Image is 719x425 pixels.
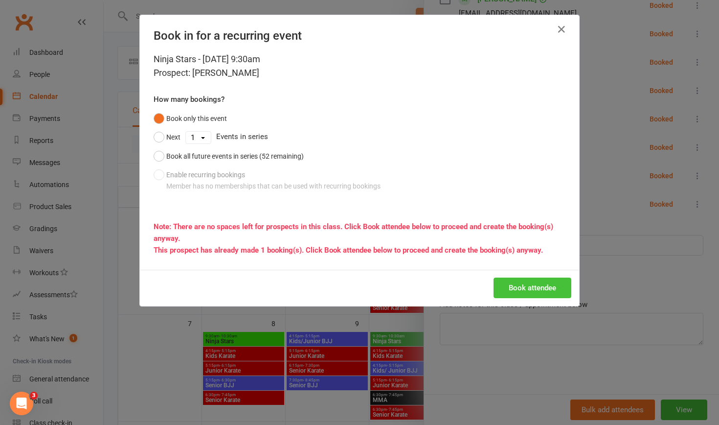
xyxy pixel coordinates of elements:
[166,151,304,162] div: Book all future events in series (52 remaining)
[154,128,565,146] div: Events in series
[10,392,33,415] iframe: Intercom live chat
[154,221,565,244] div: Note: There are no spaces left for prospects in this class. Click Book attendee below to proceed ...
[154,94,225,105] label: How many bookings?
[154,52,565,80] div: Ninja Stars - [DATE] 9:30am Prospect: [PERSON_NAME]
[154,147,304,165] button: Book all future events in series (52 remaining)
[154,244,565,256] div: This prospect has already made 1 booking(s). Click Book attendee below to proceed and create the ...
[154,128,180,146] button: Next
[554,22,569,37] button: Close
[30,392,38,400] span: 3
[154,29,565,43] h4: Book in for a recurring event
[494,278,571,298] button: Book attendee
[154,109,227,128] button: Book only this event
